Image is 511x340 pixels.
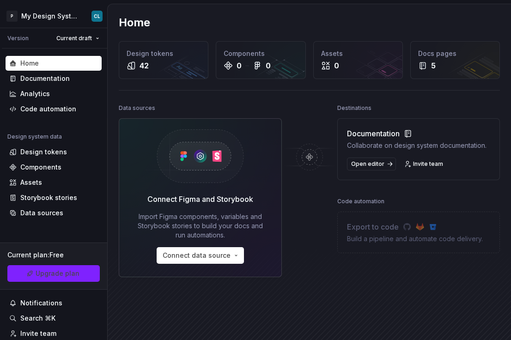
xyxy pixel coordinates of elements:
[6,86,102,101] a: Analytics
[431,60,436,71] div: 5
[94,12,100,20] div: CL
[413,160,443,168] span: Invite team
[266,60,271,71] div: 0
[7,133,62,140] div: Design system data
[337,195,384,208] div: Code automation
[337,102,371,115] div: Destinations
[6,145,102,159] a: Design tokens
[21,12,80,21] div: My Design System
[119,102,155,115] div: Data sources
[20,193,77,202] div: Storybook stories
[410,41,500,79] a: Docs pages5
[20,163,61,172] div: Components
[347,141,487,150] div: Collaborate on design system documentation.
[20,208,63,218] div: Data sources
[52,32,103,45] button: Current draft
[351,160,384,168] span: Open editor
[6,296,102,310] button: Notifications
[6,160,102,175] a: Components
[7,265,100,282] a: Upgrade plan
[6,56,102,71] a: Home
[224,49,298,58] div: Components
[7,35,29,42] div: Version
[6,311,102,326] button: Search ⌘K
[20,329,56,338] div: Invite team
[20,59,39,68] div: Home
[321,49,395,58] div: Assets
[7,250,100,260] div: Current plan : Free
[119,15,150,30] h2: Home
[20,314,55,323] div: Search ⌘K
[157,247,244,264] button: Connect data source
[6,102,102,116] a: Code automation
[163,251,231,260] span: Connect data source
[216,41,305,79] a: Components00
[347,158,396,170] a: Open editor
[347,221,483,232] div: Export to code
[347,128,487,139] div: Documentation
[56,35,92,42] span: Current draft
[20,74,70,83] div: Documentation
[418,49,492,58] div: Docs pages
[20,89,50,98] div: Analytics
[6,71,102,86] a: Documentation
[127,49,201,58] div: Design tokens
[334,60,339,71] div: 0
[132,212,268,240] div: Import Figma components, variables and Storybook stories to build your docs and run automations.
[6,206,102,220] a: Data sources
[147,194,253,205] div: Connect Figma and Storybook
[2,6,105,26] button: PMy Design SystemCL
[6,190,102,205] a: Storybook stories
[36,269,79,278] span: Upgrade plan
[20,298,62,308] div: Notifications
[140,60,149,71] div: 42
[6,175,102,190] a: Assets
[119,41,208,79] a: Design tokens42
[401,158,447,170] a: Invite team
[20,104,76,114] div: Code automation
[20,178,42,187] div: Assets
[347,234,483,243] div: Build a pipeline and automate code delivery.
[237,60,242,71] div: 0
[6,11,18,22] div: P
[313,41,403,79] a: Assets0
[20,147,67,157] div: Design tokens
